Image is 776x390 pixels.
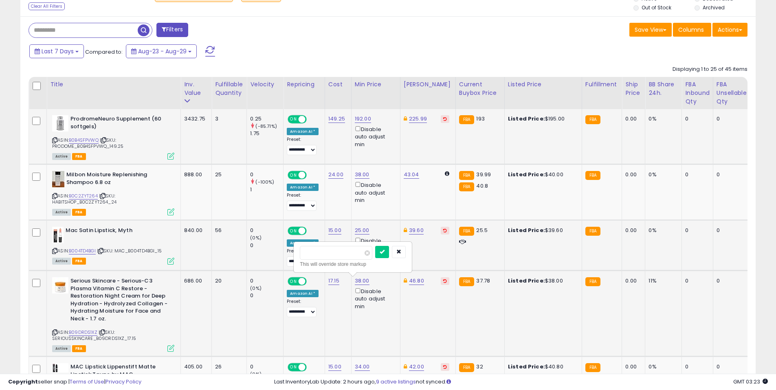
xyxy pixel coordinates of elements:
div: 0.00 [625,171,639,178]
img: 313DzTfAjSL._SL40_.jpg [52,277,68,294]
small: FBA [459,115,474,124]
span: | SKU: HABITSHOP_B0C2ZYT264_24 [52,193,117,205]
div: 0 [685,363,707,370]
div: ASIN: [52,227,174,264]
small: FBA [585,363,600,372]
div: Amazon AI * [287,239,319,247]
i: Revert to store-level Dynamic Max Price [443,228,447,232]
span: ON [288,364,299,371]
a: B0B4SFPVWQ [69,137,99,144]
div: Disable auto adjust min [355,125,394,148]
a: 149.25 [328,115,345,123]
div: Displaying 1 to 25 of 45 items [673,66,747,73]
div: 11% [648,277,675,285]
div: 888.00 [184,171,205,178]
span: ON [288,116,299,123]
b: Mac Satin Lipstick, Myth [66,227,165,237]
span: 32 [476,363,483,370]
small: FBA [585,171,600,180]
div: Preset: [287,248,319,267]
span: OFF [306,116,319,123]
span: FBA [72,153,86,160]
small: FBA [459,182,474,191]
span: 25.5 [476,226,488,234]
b: Listed Price: [508,226,545,234]
div: 0.00 [625,227,639,234]
div: 0 [717,115,744,123]
div: Cost [328,80,348,89]
div: 25 [215,171,240,178]
small: (-100%) [255,179,274,185]
button: Columns [673,23,711,37]
div: Preset: [287,193,319,211]
div: 56 [215,227,240,234]
div: 0 [717,171,744,178]
a: 42.00 [409,363,424,371]
span: OFF [306,172,319,179]
div: 0 [250,277,283,285]
div: 26 [215,363,240,370]
a: 39.60 [409,226,424,234]
div: FBA Unsellable Qty [717,80,747,106]
a: 25.00 [355,226,369,234]
div: 0 [250,171,283,178]
a: 15.00 [328,226,341,234]
span: | SKU: MAC_B004TD4BGI_15 [97,248,162,254]
div: $40.80 [508,363,576,370]
small: (0%) [250,234,262,241]
span: ON [288,228,299,234]
b: Listed Price: [508,363,545,370]
div: 840.00 [184,227,205,234]
div: Fulfillable Quantity [215,80,243,97]
div: Disable auto adjust min [355,180,394,204]
small: FBA [459,171,474,180]
div: 1.75 [250,130,283,137]
a: 17.15 [328,277,339,285]
a: B0C2ZYT264 [69,193,98,199]
div: Velocity [250,80,280,89]
a: 43.04 [404,171,419,179]
span: 40.8 [476,182,488,190]
small: FBA [585,277,600,286]
div: Disable auto adjust min [355,287,394,310]
div: 0 [685,277,707,285]
b: Milbon Moisture Replenishing Shampoo 6.8 oz [66,171,165,188]
div: Disable auto adjust min [355,236,394,260]
div: 0.00 [625,277,639,285]
b: Listed Price: [508,115,545,123]
small: FBA [585,115,600,124]
span: | SKU: SERIOUSSKINCARE_B09DRDS1XZ_17.15 [52,329,136,341]
div: Current Buybox Price [459,80,501,97]
div: Amazon AI * [287,184,319,191]
button: Actions [712,23,747,37]
button: Filters [156,23,188,37]
div: 0 [685,115,707,123]
div: 0% [648,227,675,234]
b: Serious Skincare - Serious-C3 Plasma Vitamin C Restore - Restoration Night Cream for Deep Hydrati... [70,277,169,324]
small: FBA [585,227,600,236]
span: 39.99 [476,171,491,178]
b: Listed Price: [508,277,545,285]
a: 24.00 [328,171,343,179]
label: Archived [703,4,725,11]
span: FBA [72,345,86,352]
a: B09DRDS1XZ [69,329,97,336]
span: ON [288,278,299,285]
span: All listings currently available for purchase on Amazon [52,258,71,265]
small: (0%) [250,285,262,291]
div: 0% [648,115,675,123]
div: Repricing [287,80,321,89]
span: All listings currently available for purchase on Amazon [52,153,71,160]
div: Last InventoryLab Update: 2 hours ago, not synced. [274,378,768,386]
b: Listed Price: [508,171,545,178]
strong: Copyright [8,378,38,386]
a: 38.00 [355,277,369,285]
span: Last 7 Days [42,47,74,55]
span: ON [288,172,299,179]
div: 0 [717,363,744,370]
div: Listed Price [508,80,578,89]
div: Amazon AI * [287,128,319,135]
div: 0 [685,171,707,178]
div: Inv. value [184,80,208,97]
div: 3 [215,115,240,123]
